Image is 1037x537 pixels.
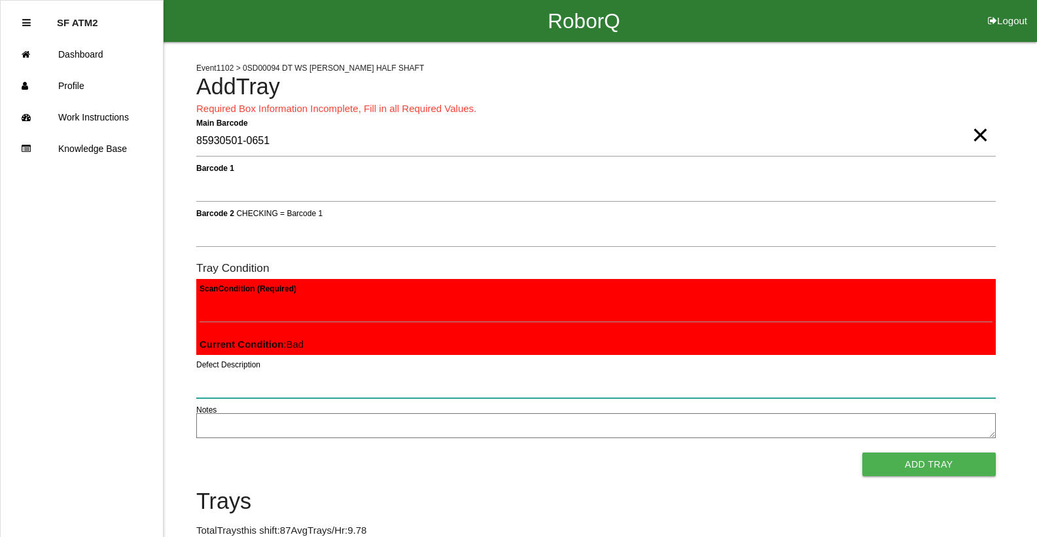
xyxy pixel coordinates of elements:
span: Event 1102 > 0SD00094 DT WS [PERSON_NAME] HALF SHAFT [196,64,424,73]
a: Knowledge Base [1,133,163,164]
a: Dashboard [1,39,163,70]
label: Defect Description [196,359,260,371]
button: Add Tray [862,453,996,476]
a: Work Instructions [1,102,163,133]
a: Profile [1,70,163,102]
h4: Trays [196,489,996,514]
b: Main Barcode [196,118,248,127]
b: Barcode 1 [196,163,234,172]
p: SF ATM2 [57,7,98,28]
span: : Bad [200,339,304,350]
b: Barcode 2 [196,208,234,217]
p: Required Box Information Incomplete, Fill in all Required Values. [196,102,996,117]
span: CHECKING = Barcode 1 [236,208,323,217]
h6: Tray Condition [196,262,996,274]
input: Required [196,126,996,157]
b: Current Condition [200,339,283,350]
span: Clear Input [972,109,989,135]
b: Scan Condition (Required) [200,284,296,293]
div: Close [22,7,31,39]
h4: Add Tray [196,75,996,100]
label: Notes [196,404,217,416]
